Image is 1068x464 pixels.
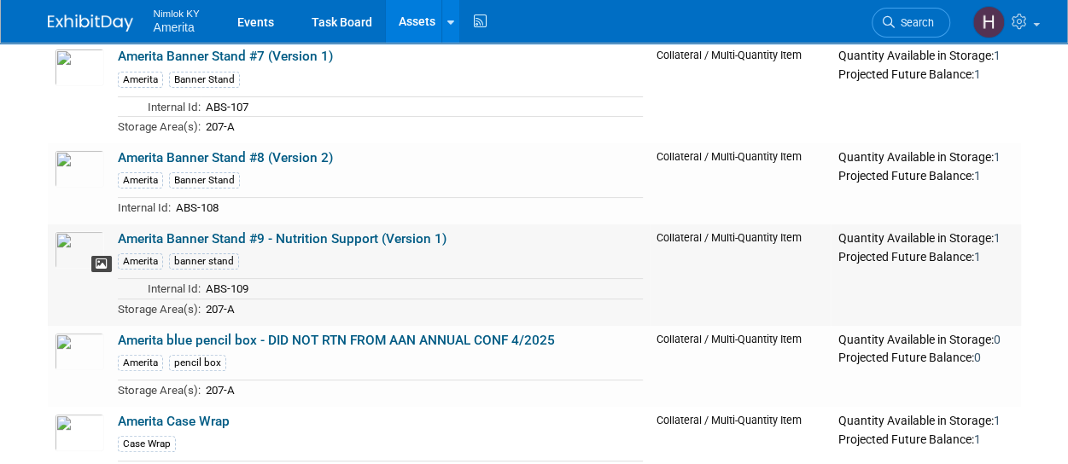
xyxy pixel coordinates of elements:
[993,150,1000,164] span: 1
[837,333,1013,348] div: Quantity Available in Storage:
[837,150,1013,165] div: Quantity Available in Storage:
[118,72,163,88] div: Amerita
[118,279,201,299] td: Internal Id:
[837,246,1013,265] div: Projected Future Balance:
[872,8,950,38] a: Search
[650,143,831,224] td: Collateral / Multi-Quantity Item
[169,72,240,88] div: Banner Stand
[972,6,1005,38] img: Hannah Durbin
[973,432,980,446] span: 1
[171,198,644,217] td: ABS-108
[837,231,1013,246] div: Quantity Available in Storage:
[118,436,176,452] div: Case Wrap
[48,14,133,32] img: ExhibitDay
[201,299,644,319] td: 207-A
[118,414,230,429] a: Amerita Case Wrap
[169,172,240,188] div: Banner Stand
[169,355,226,371] div: pencil box
[837,64,1013,83] div: Projected Future Balance:
[837,347,1013,366] div: Projected Future Balance:
[973,250,980,264] span: 1
[973,351,980,364] span: 0
[118,231,446,246] a: Amerita Banner Stand #9 - Nutrition Support (Version 1)
[118,120,201,133] span: Storage Area(s):
[201,117,644,136] td: 207-A
[201,96,644,117] td: ABS-107
[993,49,1000,62] span: 1
[118,303,201,316] span: Storage Area(s):
[993,333,1000,346] span: 0
[650,224,831,326] td: Collateral / Multi-Quantity Item
[837,165,1013,184] div: Projected Future Balance:
[650,42,831,143] td: Collateral / Multi-Quantity Item
[201,380,644,400] td: 207-A
[993,231,1000,245] span: 1
[993,414,1000,427] span: 1
[973,169,980,183] span: 1
[895,16,934,29] span: Search
[118,96,201,117] td: Internal Id:
[973,67,980,81] span: 1
[201,279,644,299] td: ABS-109
[118,333,555,348] a: Amerita blue pencil box - DID NOT RTN FROM AAN ANNUAL CONF 4/2025
[154,3,200,21] span: Nimlok KY
[118,49,333,64] a: Amerita Banner Stand #7 (Version 1)
[169,253,239,270] div: banner stand
[118,253,163,270] div: Amerita
[118,150,333,165] a: Amerita Banner Stand #8 (Version 2)
[118,198,171,217] td: Internal Id:
[118,355,163,371] div: Amerita
[154,20,195,34] span: Amerita
[837,414,1013,429] div: Quantity Available in Storage:
[118,172,163,188] div: Amerita
[650,326,831,407] td: Collateral / Multi-Quantity Item
[118,384,201,397] span: Storage Area(s):
[837,49,1013,64] div: Quantity Available in Storage:
[91,256,112,272] span: View Asset Image
[837,429,1013,448] div: Projected Future Balance:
